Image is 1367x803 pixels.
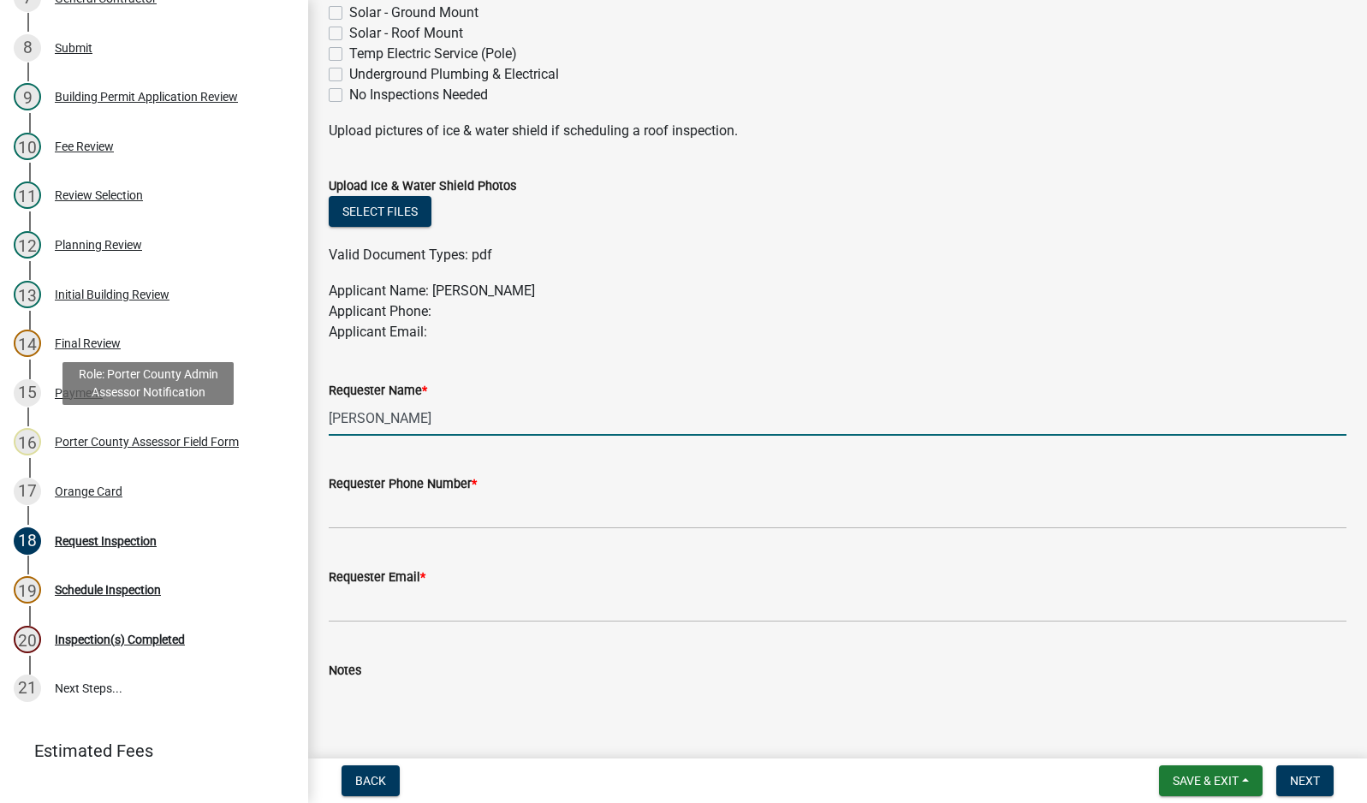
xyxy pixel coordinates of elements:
[14,330,41,357] div: 14
[62,362,234,405] div: Role: Porter County Admin Assessor Notification
[55,337,121,349] div: Final Review
[1290,774,1320,788] span: Next
[55,42,92,54] div: Submit
[329,479,477,491] label: Requester Phone Number
[14,626,41,653] div: 20
[14,576,41,604] div: 19
[349,3,478,23] label: Solar - Ground Mount
[55,288,169,300] div: Initial Building Review
[355,774,386,788] span: Back
[349,85,488,105] label: No Inspections Needed
[14,478,41,505] div: 17
[349,44,517,64] label: Temp Electric Service (Pole)
[55,535,157,547] div: Request Inspection
[329,665,361,677] label: Notes
[329,196,431,227] button: Select files
[55,387,103,399] div: Payment
[55,189,143,201] div: Review Selection
[14,133,41,160] div: 10
[55,485,122,497] div: Orange Card
[55,239,142,251] div: Planning Review
[55,584,161,596] div: Schedule Inspection
[329,181,516,193] label: Upload Ice & Water Shield Photos
[14,527,41,555] div: 18
[55,436,239,448] div: Porter County Assessor Field Form
[349,23,463,44] label: Solar - Roof Mount
[14,34,41,62] div: 8
[329,385,427,397] label: Requester Name
[14,428,41,455] div: 16
[1173,774,1239,788] span: Save & Exit
[349,64,559,85] label: Underground Plumbing & Electrical
[14,83,41,110] div: 9
[14,281,41,308] div: 13
[329,121,1346,141] p: Upload pictures of ice & water shield if scheduling a roof inspection.
[14,379,41,407] div: 15
[329,281,1346,342] p: Applicant Name: [PERSON_NAME] Applicant Phone: Applicant Email:
[55,91,238,103] div: Building Permit Application Review
[14,231,41,259] div: 12
[342,765,400,796] button: Back
[329,247,492,263] span: Valid Document Types: pdf
[1159,765,1263,796] button: Save & Exit
[14,734,281,768] a: Estimated Fees
[55,633,185,645] div: Inspection(s) Completed
[329,572,425,584] label: Requester Email
[14,675,41,702] div: 21
[55,140,114,152] div: Fee Review
[14,181,41,209] div: 11
[1276,765,1334,796] button: Next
